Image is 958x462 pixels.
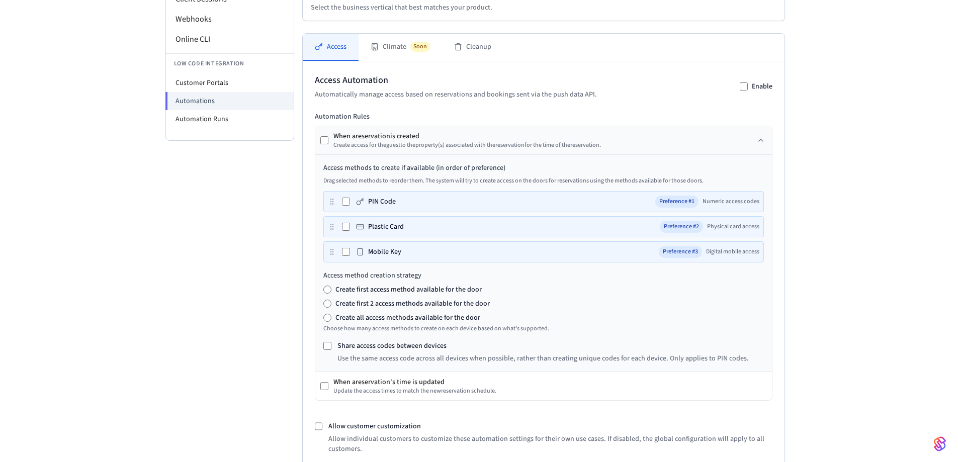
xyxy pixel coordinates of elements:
label: Create first access method available for the door [335,285,482,295]
label: Plastic Card [368,222,404,232]
label: Mobile Key [368,247,401,257]
label: Create all access methods available for the door [335,313,480,323]
label: Create first 2 access methods available for the door [335,299,490,309]
li: Automation Runs [166,110,294,128]
p: Use the same access code across all devices when possible, rather than creating unique codes for ... [337,353,749,363]
h3: Automation Rules [315,112,772,122]
label: PIN Code [368,197,396,207]
div: When a reservation 's time is updated [333,377,496,387]
label: Access method creation strategy [323,270,764,281]
div: Create access for the guest to the property (s) associated with the reservation for the time of t... [333,141,601,149]
label: Enable [752,81,772,91]
span: Digital mobile access [706,248,759,256]
p: Automatically manage access based on reservations and bookings sent via the push data API. [315,89,597,100]
button: Cleanup [442,34,503,61]
img: SeamLogoGradient.69752ec5.svg [934,436,946,452]
span: Preference # 1 [655,196,699,208]
div: Update the access times to match the new reservation schedule. [333,387,496,395]
li: Automations [165,92,294,110]
p: Select the business vertical that best matches your product. [311,3,776,13]
span: Preference # 3 [659,246,702,258]
p: Choose how many access methods to create on each device based on what's supported. [323,325,764,333]
label: Allow customer customization [328,421,421,431]
p: Drag selected methods to reorder them. The system will try to create access on the doors for rese... [323,177,764,185]
p: Allow individual customers to customize these automation settings for their own use cases. If dis... [328,434,772,454]
button: Access [303,34,359,61]
button: ClimateSoon [359,34,442,61]
label: Share access codes between devices [337,341,447,351]
span: Preference # 2 [660,221,703,233]
li: Online CLI [166,29,294,49]
label: Access methods to create if available (in order of preference) [323,163,764,173]
span: Soon [410,42,430,52]
span: Numeric access codes [703,198,759,206]
span: Physical card access [707,223,759,231]
div: When a reservation is created [333,131,601,141]
span: Only applies to PIN codes. [670,353,749,363]
li: Webhooks [166,9,294,29]
h2: Access Automation [315,73,597,87]
li: Customer Portals [166,74,294,92]
li: Low Code Integration [166,53,294,74]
